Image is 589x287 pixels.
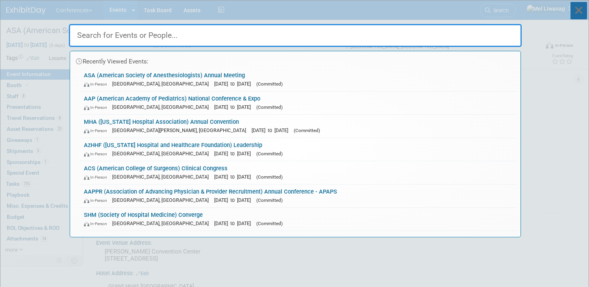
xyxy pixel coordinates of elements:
[256,221,283,226] span: (Committed)
[252,127,292,133] span: [DATE] to [DATE]
[80,161,517,184] a: ACS (American College of Surgeons) Clinical Congress In-Person [GEOGRAPHIC_DATA], [GEOGRAPHIC_DAT...
[256,104,283,110] span: (Committed)
[256,81,283,87] span: (Committed)
[214,220,255,226] span: [DATE] to [DATE]
[294,128,320,133] span: (Committed)
[112,104,213,110] span: [GEOGRAPHIC_DATA], [GEOGRAPHIC_DATA]
[84,128,111,133] span: In-Person
[80,68,517,91] a: ASA (American Society of Anesthesiologists) Annual Meeting In-Person [GEOGRAPHIC_DATA], [GEOGRAPH...
[80,208,517,231] a: SHM (Society of Hospital Medicine) Converge In-Person [GEOGRAPHIC_DATA], [GEOGRAPHIC_DATA] [DATE]...
[84,82,111,87] span: In-Person
[84,175,111,180] span: In-Person
[256,174,283,180] span: (Committed)
[112,81,213,87] span: [GEOGRAPHIC_DATA], [GEOGRAPHIC_DATA]
[214,151,255,157] span: [DATE] to [DATE]
[80,115,517,138] a: MHA ([US_STATE] Hospital Association) Annual Convention In-Person [GEOGRAPHIC_DATA][PERSON_NAME],...
[84,221,111,226] span: In-Person
[256,151,283,157] span: (Committed)
[80,91,517,114] a: AAP (American Academy of Pediatrics) National Conference & Expo In-Person [GEOGRAPHIC_DATA], [GEO...
[84,151,111,157] span: In-Person
[112,197,213,203] span: [GEOGRAPHIC_DATA], [GEOGRAPHIC_DATA]
[112,220,213,226] span: [GEOGRAPHIC_DATA], [GEOGRAPHIC_DATA]
[69,24,522,47] input: Search for Events or People...
[80,138,517,161] a: AzHHF ([US_STATE] Hospital and Healthcare Foundation) Leadership In-Person [GEOGRAPHIC_DATA], [GE...
[214,104,255,110] span: [DATE] to [DATE]
[214,174,255,180] span: [DATE] to [DATE]
[80,184,517,207] a: AAPPR (Association of Advancing Physician & Provider Recruitment) Annual Conference - APAPS In-Pe...
[74,51,517,68] div: Recently Viewed Events:
[84,198,111,203] span: In-Person
[112,174,213,180] span: [GEOGRAPHIC_DATA], [GEOGRAPHIC_DATA]
[112,127,250,133] span: [GEOGRAPHIC_DATA][PERSON_NAME], [GEOGRAPHIC_DATA]
[256,198,283,203] span: (Committed)
[112,151,213,157] span: [GEOGRAPHIC_DATA], [GEOGRAPHIC_DATA]
[214,197,255,203] span: [DATE] to [DATE]
[84,105,111,110] span: In-Person
[214,81,255,87] span: [DATE] to [DATE]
